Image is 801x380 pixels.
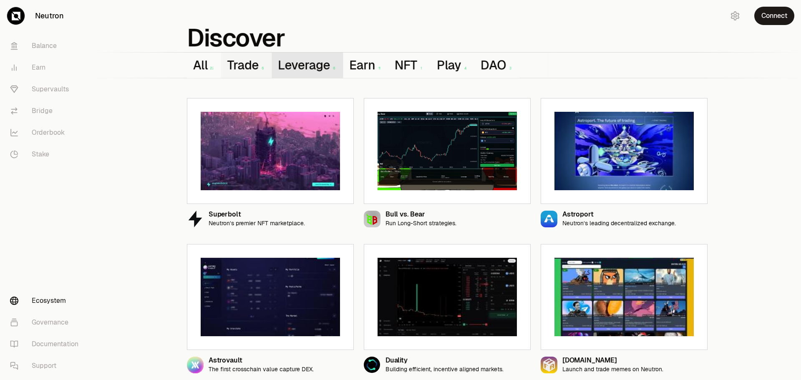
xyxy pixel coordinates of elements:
[3,290,90,312] a: Ecosystem
[3,78,90,100] a: Supervaults
[272,53,343,78] button: Leverage
[754,7,794,25] button: Connect
[331,66,336,70] div: 6
[3,333,90,355] a: Documentation
[507,66,512,70] div: 3
[3,355,90,377] a: Support
[463,66,467,70] div: 4
[209,366,314,373] p: The first crosschain value capture DEX.
[431,53,474,78] button: Play
[376,66,381,70] div: 11
[3,35,90,57] a: Balance
[201,112,340,190] img: Superbolt preview image
[378,112,517,190] img: Bull vs. Bear preview image
[260,66,264,70] div: 6
[385,357,504,364] div: Duality
[201,258,340,336] img: Astrovault preview image
[378,258,517,336] img: Duality preview image
[562,220,676,227] p: Neutron’s leading decentralized exchange.
[3,312,90,333] a: Governance
[209,211,305,218] div: Superbolt
[3,122,90,143] a: Orderbook
[343,53,388,78] button: Earn
[187,53,221,78] button: All
[3,57,90,78] a: Earn
[3,143,90,165] a: Stake
[385,220,456,227] p: Run Long-Short strategies.
[3,100,90,122] a: Bridge
[187,28,285,48] h1: Discover
[221,53,272,78] button: Trade
[554,112,694,190] img: Astroport preview image
[385,366,504,373] p: Building efficient, incentive aligned markets.
[209,357,314,364] div: Astrovault
[562,357,663,364] div: [DOMAIN_NAME]
[209,220,305,227] p: Neutron’s premier NFT marketplace.
[388,53,431,78] button: NFT
[385,211,456,218] div: Bull vs. Bear
[562,366,663,373] p: Launch and trade memes on Neutron.
[554,258,694,336] img: NFA.zone preview image
[562,211,676,218] div: Astroport
[209,66,214,70] div: 22
[418,66,423,70] div: 1
[474,53,519,78] button: DAO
